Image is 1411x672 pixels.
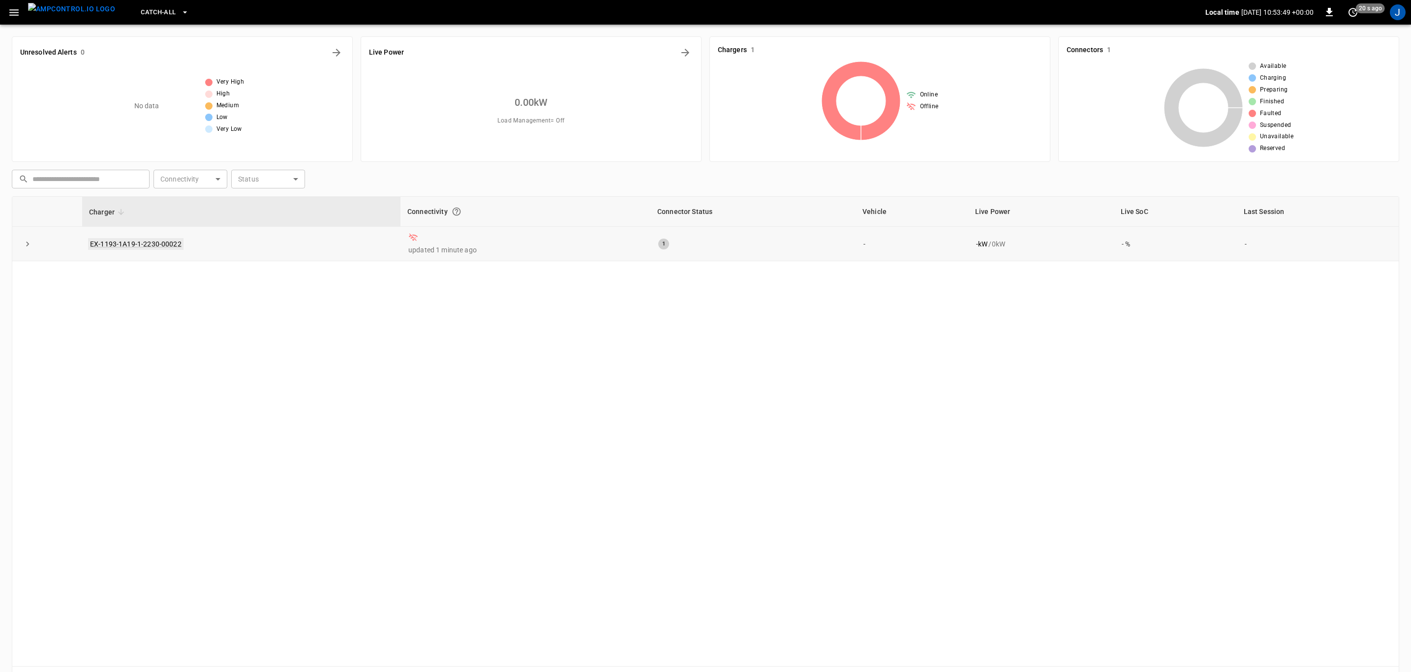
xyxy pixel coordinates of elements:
h6: 0 [81,47,85,58]
button: expand row [20,237,35,251]
th: Connector Status [650,197,856,227]
td: - [1237,227,1399,261]
span: Low [216,113,228,122]
h6: 0.00 kW [515,94,548,110]
button: Catch-all [137,3,192,22]
span: Available [1260,61,1287,71]
span: Very Low [216,124,242,134]
th: Live Power [968,197,1114,227]
h6: 1 [1107,45,1111,56]
p: - kW [976,239,987,249]
h6: Live Power [369,47,404,58]
h6: Unresolved Alerts [20,47,77,58]
span: Load Management = Off [497,116,564,126]
span: Online [920,90,938,100]
span: Medium [216,101,239,111]
span: Reserved [1260,144,1285,153]
img: ampcontrol.io logo [28,3,115,15]
span: Preparing [1260,85,1288,95]
span: Catch-all [141,7,176,18]
span: Charging [1260,73,1286,83]
span: Offline [920,102,939,112]
h6: Chargers [718,45,747,56]
th: Last Session [1237,197,1399,227]
span: Very High [216,77,245,87]
button: All Alerts [329,45,344,61]
th: Vehicle [856,197,968,227]
p: updated 1 minute ago [408,245,643,255]
h6: 1 [751,45,755,56]
a: EX-1193-1A19-1-2230-00022 [88,238,184,250]
h6: Connectors [1067,45,1103,56]
span: High [216,89,230,99]
span: Finished [1260,97,1284,107]
button: Energy Overview [677,45,693,61]
span: Unavailable [1260,132,1293,142]
span: Suspended [1260,121,1291,130]
span: Charger [89,206,127,218]
p: Local time [1205,7,1239,17]
td: - % [1114,227,1237,261]
div: 1 [658,239,669,249]
div: / 0 kW [976,239,1106,249]
div: Connectivity [407,203,644,220]
div: profile-icon [1390,4,1406,20]
th: Live SoC [1114,197,1237,227]
span: Faulted [1260,109,1282,119]
button: set refresh interval [1345,4,1361,20]
p: [DATE] 10:53:49 +00:00 [1241,7,1314,17]
span: 20 s ago [1356,3,1385,13]
td: - [856,227,968,261]
p: No data [134,101,159,111]
button: Connection between the charger and our software. [448,203,465,220]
